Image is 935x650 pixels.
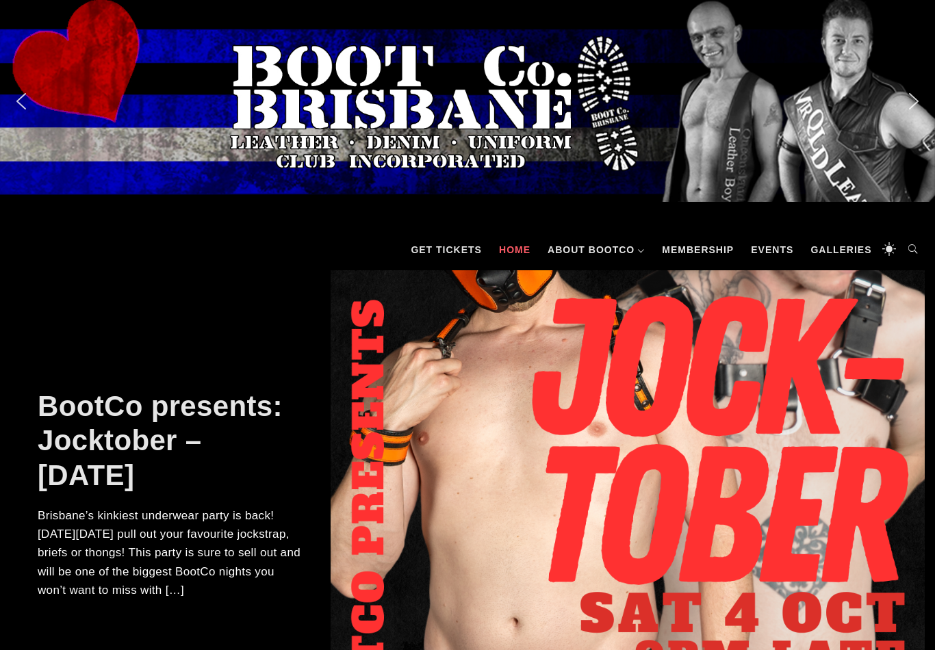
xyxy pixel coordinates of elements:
a: Galleries [804,229,878,270]
img: previous arrow [10,90,32,112]
a: BootCo presents: Jocktober – [DATE] [38,390,283,491]
a: Events [744,229,800,270]
p: Brisbane’s kinkiest underwear party is back! [DATE][DATE] pull out your favourite jockstrap, brie... [38,506,303,599]
a: Home [492,229,537,270]
a: Membership [655,229,741,270]
img: next arrow [903,90,925,112]
a: GET TICKETS [404,229,489,270]
a: About BootCo [541,229,652,270]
